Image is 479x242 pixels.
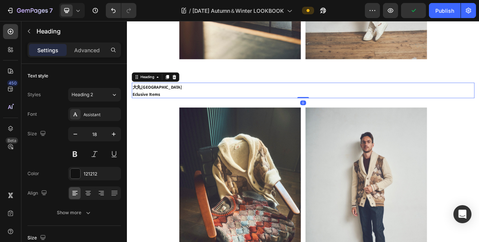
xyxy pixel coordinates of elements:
[27,129,47,139] div: Size
[27,170,39,177] div: Color
[72,91,93,98] span: Heading 2
[27,91,41,98] div: Styles
[3,3,56,18] button: 7
[192,7,284,15] span: [DATE] Autumn＆Winter LOOKBOOK
[68,88,121,101] button: Heading 2
[429,3,461,18] button: Publish
[453,205,471,223] div: Open Intercom Messenger
[27,188,49,198] div: Align
[37,27,118,36] p: Heading
[27,206,121,219] button: Show more
[27,73,48,79] div: Text style
[127,21,479,242] iframe: Design area
[49,6,53,15] p: 7
[74,46,100,54] p: Advanced
[222,102,230,108] div: 0
[37,46,58,54] p: Settings
[435,7,454,15] div: Publish
[84,171,119,177] div: 121212
[7,80,18,86] div: 450
[27,111,37,118] div: Font
[6,138,18,144] div: Beta
[189,7,191,15] span: /
[84,111,119,118] div: Assistant
[57,209,92,216] div: Show more
[106,3,136,18] div: Undo/Redo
